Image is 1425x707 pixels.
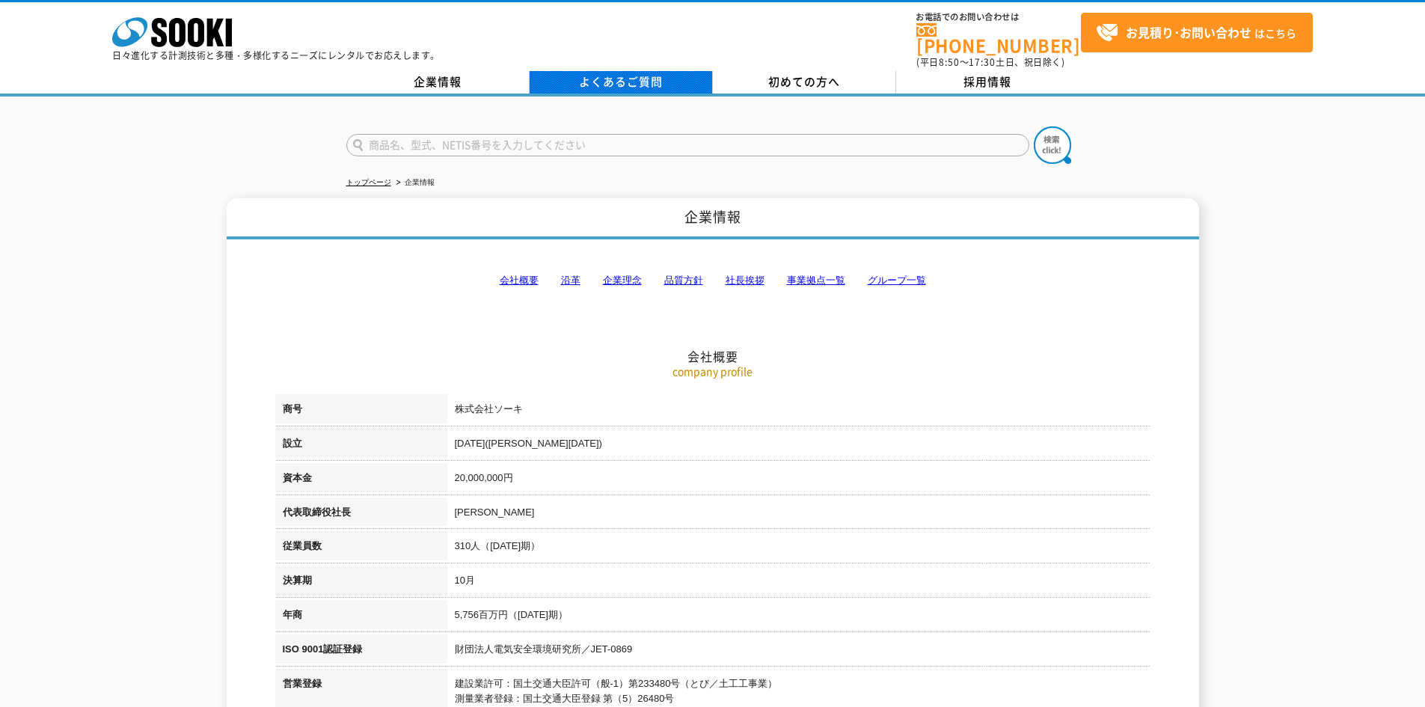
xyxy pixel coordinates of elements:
[447,394,1150,429] td: 株式会社ソーキ
[275,463,447,498] th: 資本金
[346,178,391,186] a: トップページ
[530,71,713,94] a: よくあるご質問
[275,364,1150,379] p: company profile
[346,71,530,94] a: 企業情報
[1126,23,1251,41] strong: お見積り･お問い合わせ
[275,394,447,429] th: 商号
[916,55,1064,69] span: (平日 ～ 土日、祝日除く)
[447,600,1150,634] td: 5,756百万円（[DATE]期）
[275,566,447,600] th: 決算期
[916,13,1081,22] span: お電話でのお問い合わせは
[275,199,1150,364] h2: 会社概要
[275,634,447,669] th: ISO 9001認証登録
[275,531,447,566] th: 従業員数
[787,275,845,286] a: 事業拠点一覧
[1034,126,1071,164] img: btn_search.png
[726,275,764,286] a: 社長挨拶
[447,531,1150,566] td: 310人（[DATE]期）
[393,175,435,191] li: 企業情報
[275,498,447,532] th: 代表取締役社長
[603,275,642,286] a: 企業理念
[768,73,840,90] span: 初めての方へ
[896,71,1079,94] a: 採用情報
[447,634,1150,669] td: 財団法人電気安全環境研究所／JET-0869
[447,566,1150,600] td: 10月
[447,463,1150,498] td: 20,000,000円
[1096,22,1296,44] span: はこちら
[561,275,580,286] a: 沿革
[664,275,703,286] a: 品質方針
[969,55,996,69] span: 17:30
[346,134,1029,156] input: 商品名、型式、NETIS番号を入力してください
[500,275,539,286] a: 会社概要
[112,51,440,60] p: 日々進化する計測技術と多種・多様化するニーズにレンタルでお応えします。
[447,429,1150,463] td: [DATE]([PERSON_NAME][DATE])
[939,55,960,69] span: 8:50
[1081,13,1313,52] a: お見積り･お問い合わせはこちら
[275,429,447,463] th: 設立
[868,275,926,286] a: グループ一覧
[227,198,1199,239] h1: 企業情報
[916,23,1081,54] a: [PHONE_NUMBER]
[713,71,896,94] a: 初めての方へ
[447,498,1150,532] td: [PERSON_NAME]
[275,600,447,634] th: 年商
